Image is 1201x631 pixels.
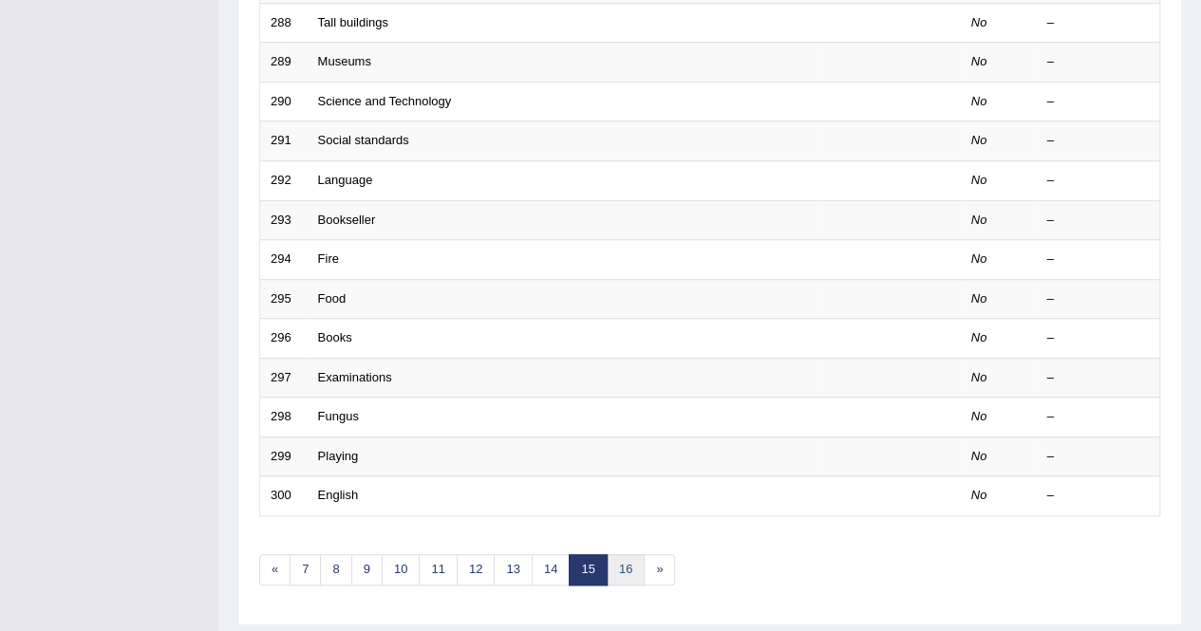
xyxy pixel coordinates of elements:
a: Playing [318,449,359,463]
a: 9 [351,554,383,585]
div: – [1047,14,1150,32]
em: No [971,251,987,266]
a: Tall buildings [318,15,388,29]
em: No [971,330,987,344]
a: English [318,488,359,502]
a: « [259,554,291,585]
td: 291 [260,121,308,161]
div: – [1047,487,1150,505]
em: No [971,213,987,227]
a: 15 [569,554,607,585]
div: – [1047,448,1150,466]
td: 298 [260,398,308,437]
em: No [971,133,987,147]
a: Fire [318,251,339,266]
div: – [1047,329,1150,347]
a: 13 [494,554,532,585]
td: 294 [260,240,308,280]
a: 11 [419,554,457,585]
td: 292 [260,160,308,200]
em: No [971,94,987,108]
a: Science and Technology [318,94,452,108]
a: Examinations [318,370,392,384]
a: Books [318,330,352,344]
em: No [971,15,987,29]
a: Language [318,173,373,187]
td: 289 [260,43,308,83]
a: 7 [290,554,321,585]
td: 290 [260,82,308,121]
em: No [971,409,987,423]
em: No [971,370,987,384]
a: 12 [457,554,495,585]
em: No [971,173,987,187]
a: Bookseller [318,213,376,227]
a: Food [318,291,347,306]
em: No [971,449,987,463]
div: – [1047,212,1150,230]
div: – [1047,172,1150,190]
td: 295 [260,279,308,319]
div: – [1047,53,1150,71]
a: Museums [318,54,371,68]
div: – [1047,132,1150,150]
td: 288 [260,3,308,43]
div: – [1047,251,1150,269]
a: 10 [382,554,420,585]
div: – [1047,369,1150,387]
a: 8 [320,554,351,585]
a: Fungus [318,409,359,423]
em: No [971,488,987,502]
a: 16 [607,554,645,585]
div: – [1047,290,1150,308]
td: 293 [260,200,308,240]
a: 14 [532,554,570,585]
a: Social standards [318,133,409,147]
em: No [971,54,987,68]
td: 300 [260,476,308,516]
a: » [644,554,675,585]
em: No [971,291,987,306]
div: – [1047,408,1150,426]
td: 299 [260,436,308,476]
td: 297 [260,358,308,398]
td: 296 [260,319,308,359]
div: – [1047,93,1150,111]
